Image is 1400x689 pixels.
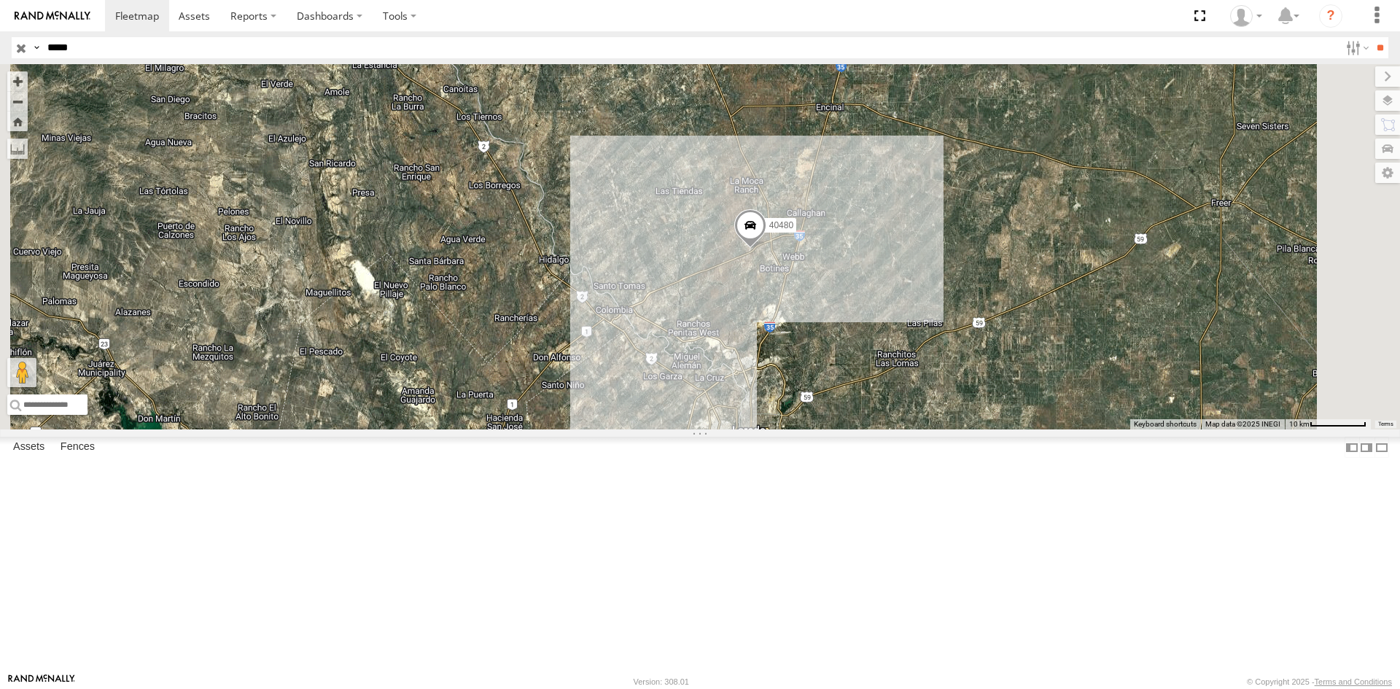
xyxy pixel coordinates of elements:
[1225,5,1267,27] div: Carlos Ortiz
[7,358,36,387] button: Drag Pegman onto the map to open Street View
[1319,4,1342,28] i: ?
[8,674,75,689] a: Visit our Website
[1205,420,1280,428] span: Map data ©2025 INEGI
[1285,419,1371,429] button: Map Scale: 10 km per 74 pixels
[7,139,28,159] label: Measure
[1340,37,1372,58] label: Search Filter Options
[53,437,102,458] label: Fences
[7,112,28,131] button: Zoom Home
[1289,420,1310,428] span: 10 km
[1378,421,1393,427] a: Terms (opens in new tab)
[1374,437,1389,458] label: Hide Summary Table
[634,677,689,686] div: Version: 308.01
[7,71,28,91] button: Zoom in
[1375,163,1400,183] label: Map Settings
[1345,437,1359,458] label: Dock Summary Table to the Left
[15,11,90,21] img: rand-logo.svg
[1315,677,1392,686] a: Terms and Conditions
[1359,437,1374,458] label: Dock Summary Table to the Right
[31,37,42,58] label: Search Query
[1134,419,1197,429] button: Keyboard shortcuts
[6,437,52,458] label: Assets
[7,91,28,112] button: Zoom out
[769,220,793,230] span: 40480
[1247,677,1392,686] div: © Copyright 2025 -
